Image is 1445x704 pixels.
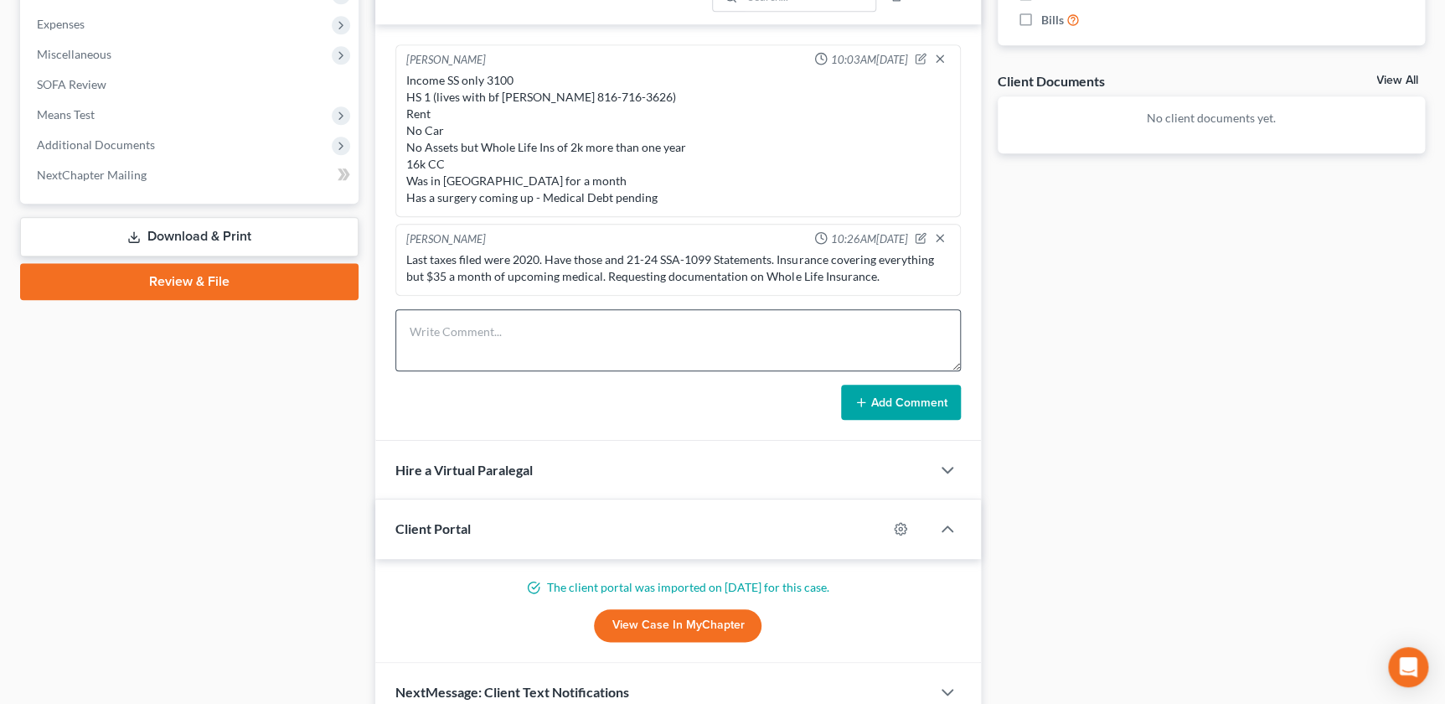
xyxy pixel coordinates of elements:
span: Client Portal [395,520,471,536]
span: Additional Documents [37,137,155,152]
div: [PERSON_NAME] [406,231,486,248]
span: Bills [1041,12,1064,28]
span: 10:26AM[DATE] [831,231,908,247]
span: Means Test [37,107,95,122]
span: Expenses [37,17,85,31]
span: Hire a Virtual Paralegal [395,462,533,478]
a: SOFA Review [23,70,359,100]
span: Miscellaneous [37,47,111,61]
a: NextChapter Mailing [23,160,359,190]
a: Download & Print [20,217,359,256]
span: NextMessage: Client Text Notifications [395,684,629,700]
div: [PERSON_NAME] [406,52,486,69]
p: No client documents yet. [1011,110,1411,127]
div: Last taxes filed were 2020. Have those and 21-24 SSA-1099 Statements. Insurance covering everythi... [406,251,949,285]
p: The client portal was imported on [DATE] for this case. [395,579,960,596]
button: Add Comment [841,385,961,420]
span: 10:03AM[DATE] [831,52,908,68]
div: Open Intercom Messenger [1388,647,1428,687]
span: SOFA Review [37,77,106,91]
span: NextChapter Mailing [37,168,147,182]
a: View Case in MyChapter [594,609,761,643]
div: Client Documents [998,72,1105,90]
a: Review & File [20,263,359,300]
a: View All [1376,75,1418,86]
div: Income SS only 3100 HS 1 (lives with bf [PERSON_NAME] 816-716-3626) Rent No Car No Assets but Who... [406,72,949,206]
